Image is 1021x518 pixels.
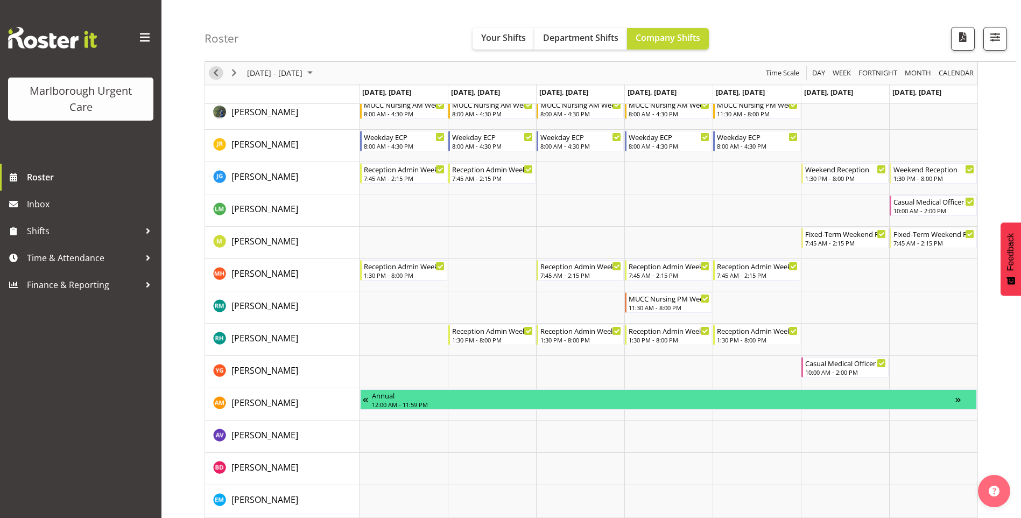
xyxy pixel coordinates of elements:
button: Time Scale [764,67,801,80]
div: 1:30 PM - 8:00 PM [805,174,886,183]
div: Weekday ECP [629,131,709,142]
div: 8:00 AM - 4:30 PM [717,142,798,150]
div: 1:30 PM - 8:00 PM [540,335,621,344]
div: Margret Hall"s event - Reception Admin Weekday AM Begin From Thursday, October 16, 2025 at 7:45:0... [625,260,712,281]
a: [PERSON_NAME] [231,332,298,345]
div: 10:00 AM - 2:00 PM [893,206,974,215]
span: Day [811,67,826,80]
div: Margie Vuto"s event - Fixed-Term Weekend Reception Begin From Sunday, October 19, 2025 at 7:45:00... [890,228,977,248]
div: Casual Medical Officer Weekend [805,358,886,368]
div: 12:00 AM - 11:59 PM [372,400,955,409]
div: Reception Admin Weekday AM [540,261,621,271]
div: Josephine Godinez"s event - Weekend Reception Begin From Sunday, October 19, 2025 at 1:30:00 PM G... [890,163,977,184]
button: Timeline Month [903,67,933,80]
button: Company Shifts [627,28,709,50]
div: Reception Admin Weekday PM [364,261,445,271]
div: Gloria Varghese"s event - MUCC Nursing AM Weekday Begin From Monday, October 13, 2025 at 8:00:00 ... [360,99,447,119]
td: Margie Vuto resource [205,227,360,259]
a: [PERSON_NAME] [231,235,298,248]
div: 8:00 AM - 4:30 PM [452,142,533,150]
div: Jacinta Rangi"s event - Weekday ECP Begin From Monday, October 13, 2025 at 8:00:00 AM GMT+13:00 E... [360,131,447,151]
span: [PERSON_NAME] [231,300,298,312]
div: Margret Hall"s event - Reception Admin Weekday PM Begin From Monday, October 13, 2025 at 1:30:00 ... [360,260,447,281]
div: Rochelle Harris"s event - Reception Admin Weekday PM Begin From Tuesday, October 14, 2025 at 1:30... [448,325,536,345]
div: Jacinta Rangi"s event - Weekday ECP Begin From Friday, October 17, 2025 at 8:00:00 AM GMT+13:00 E... [713,131,800,151]
div: Rochelle Harris"s event - Reception Admin Weekday PM Begin From Friday, October 17, 2025 at 1:30:... [713,325,800,345]
div: October 13 - 19, 2025 [243,62,319,85]
div: Rachel Murphy"s event - MUCC Nursing PM Weekday Begin From Thursday, October 16, 2025 at 11:30:00... [625,292,712,313]
div: 8:00 AM - 4:30 PM [629,142,709,150]
td: Jacinta Rangi resource [205,130,360,162]
span: [PERSON_NAME] [231,494,298,506]
span: Time Scale [765,67,800,80]
span: Roster [27,169,156,185]
span: calendar [938,67,975,80]
button: Download a PDF of the roster according to the set date range. [951,27,975,51]
a: [PERSON_NAME] [231,170,298,183]
td: Josephine Godinez resource [205,162,360,194]
button: Filter Shifts [983,27,1007,51]
div: Reception Admin Weekday AM [717,261,798,271]
button: Department Shifts [534,28,627,50]
button: Timeline Day [811,67,827,80]
span: [PERSON_NAME] [231,138,298,150]
div: 8:00 AM - 4:30 PM [540,109,621,118]
span: Time & Attendance [27,250,140,266]
div: 7:45 AM - 2:15 PM [893,239,974,247]
div: Jacinta Rangi"s event - Weekday ECP Begin From Wednesday, October 15, 2025 at 8:00:00 AM GMT+13:0... [537,131,624,151]
div: Reception Admin Weekday PM [452,325,533,336]
div: Weekday ECP [364,131,445,142]
div: 1:30 PM - 8:00 PM [893,174,974,183]
div: 8:00 AM - 4:30 PM [452,109,533,118]
div: MUCC Nursing PM Weekday [717,99,798,110]
td: Emily Marfell resource [205,485,360,517]
div: Alexandra Madigan"s event - Annual Begin From Friday, October 10, 2025 at 12:00:00 AM GMT+13:00 E... [360,389,977,410]
a: [PERSON_NAME] [231,396,298,409]
div: 8:00 AM - 4:30 PM [364,142,445,150]
div: MUCC Nursing PM Weekday [629,293,709,304]
div: Margret Hall"s event - Reception Admin Weekday AM Begin From Wednesday, October 15, 2025 at 7:45:... [537,260,624,281]
div: Gloria Varghese"s event - MUCC Nursing AM Weekday Begin From Thursday, October 16, 2025 at 8:00:0... [625,99,712,119]
div: Gloria Varghese"s event - MUCC Nursing AM Weekday Begin From Tuesday, October 14, 2025 at 8:00:00... [448,99,536,119]
td: Yvette Geels resource [205,356,360,388]
span: [PERSON_NAME] [231,106,298,118]
div: 11:30 AM - 8:00 PM [717,109,798,118]
div: Margret Hall"s event - Reception Admin Weekday AM Begin From Friday, October 17, 2025 at 7:45:00 ... [713,260,800,281]
div: Weekend Reception [805,164,886,174]
span: [PERSON_NAME] [231,235,298,247]
div: Annual [372,390,955,401]
td: Amber Venning-Slater resource [205,421,360,453]
button: Month [937,67,976,80]
div: Reception Admin Weekday AM [629,261,709,271]
div: Gloria Varghese"s event - MUCC Nursing AM Weekday Begin From Wednesday, October 15, 2025 at 8:00:... [537,99,624,119]
td: Luqman Mohd Jani resource [205,194,360,227]
span: [PERSON_NAME] [231,397,298,409]
div: Fixed-Term Weekend Reception [893,228,974,239]
div: 1:30 PM - 8:00 PM [452,335,533,344]
div: 10:00 AM - 2:00 PM [805,368,886,376]
span: Finance & Reporting [27,277,140,293]
span: [PERSON_NAME] [231,171,298,183]
span: Company Shifts [636,32,700,44]
div: Jacinta Rangi"s event - Weekday ECP Begin From Tuesday, October 14, 2025 at 8:00:00 AM GMT+13:00 ... [448,131,536,151]
div: 7:45 AM - 2:15 PM [452,174,533,183]
span: Department Shifts [543,32,618,44]
span: [PERSON_NAME] [231,429,298,441]
span: [DATE], [DATE] [539,87,588,97]
a: [PERSON_NAME] [231,429,298,442]
button: October 2025 [245,67,318,80]
div: previous period [207,62,225,85]
span: [PERSON_NAME] [231,365,298,376]
span: Week [832,67,852,80]
div: 7:45 AM - 2:15 PM [540,271,621,279]
span: [PERSON_NAME] [231,203,298,215]
div: Luqman Mohd Jani"s event - Casual Medical Officer Weekend Begin From Sunday, October 19, 2025 at ... [890,195,977,216]
div: 1:30 PM - 8:00 PM [364,271,445,279]
div: 8:00 AM - 4:30 PM [540,142,621,150]
div: MUCC Nursing AM Weekday [364,99,445,110]
span: [DATE], [DATE] [892,87,941,97]
div: Jacinta Rangi"s event - Weekday ECP Begin From Thursday, October 16, 2025 at 8:00:00 AM GMT+13:00... [625,131,712,151]
div: Casual Medical Officer Weekend [893,196,974,207]
div: Weekend Reception [893,164,974,174]
a: [PERSON_NAME] [231,138,298,151]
